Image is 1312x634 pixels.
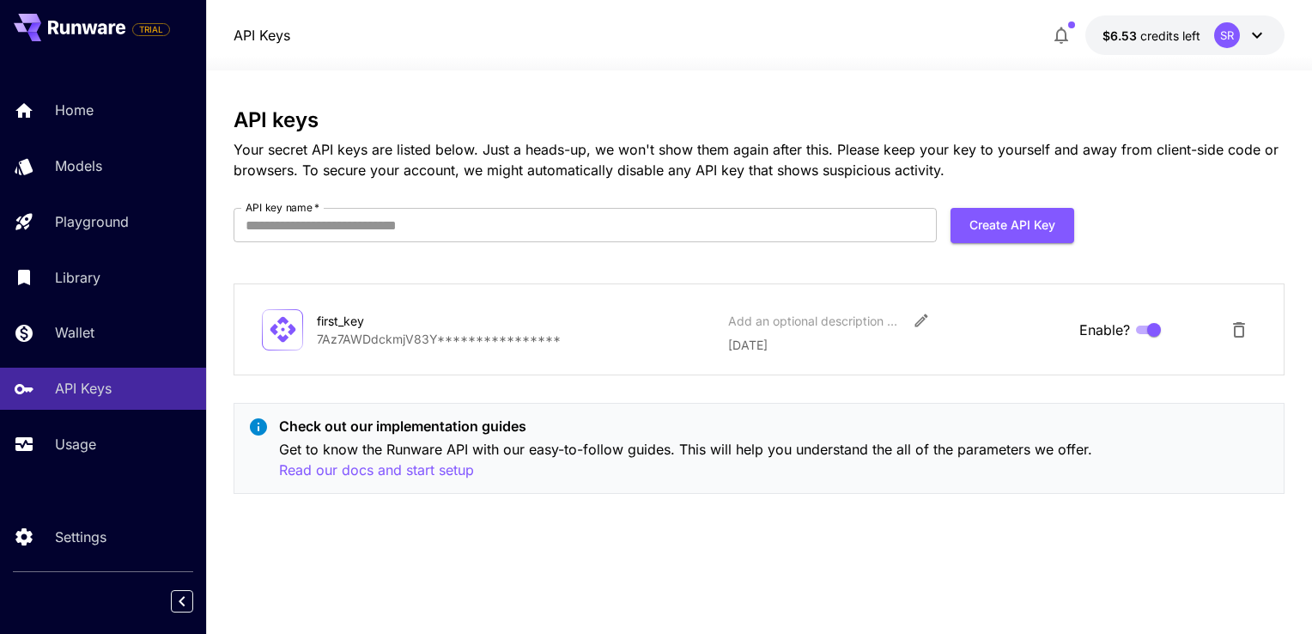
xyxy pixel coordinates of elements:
[279,460,474,481] button: Read our docs and start setup
[906,305,937,336] button: Edit
[234,108,1285,132] h3: API keys
[55,100,94,120] p: Home
[279,439,1270,481] p: Get to know the Runware API with our easy-to-follow guides. This will help you understand the all...
[184,586,206,617] div: Collapse sidebar
[1085,15,1285,55] button: $6.5327SR
[1214,22,1240,48] div: SR
[951,208,1074,243] button: Create API Key
[728,312,900,330] div: Add an optional description or comment
[55,434,96,454] p: Usage
[55,322,94,343] p: Wallet
[317,312,489,330] div: first_key
[234,139,1285,180] p: Your secret API keys are listed below. Just a heads-up, we won't show them again after this. Plea...
[1079,320,1130,340] span: Enable?
[1102,28,1140,43] span: $6.53
[132,19,170,40] span: Add your payment card to enable full platform functionality.
[55,378,112,399] p: API Keys
[171,590,193,613] button: Collapse sidebar
[279,416,1270,436] p: Check out our implementation guides
[55,155,102,176] p: Models
[55,527,106,547] p: Settings
[55,267,100,288] p: Library
[728,336,1066,354] p: [DATE]
[234,25,290,46] nav: breadcrumb
[1102,27,1200,45] div: $6.5327
[246,200,319,215] label: API key name
[133,23,169,36] span: TRIAL
[1222,313,1256,347] button: Delete API Key
[55,211,129,232] p: Playground
[1140,28,1200,43] span: credits left
[234,25,290,46] a: API Keys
